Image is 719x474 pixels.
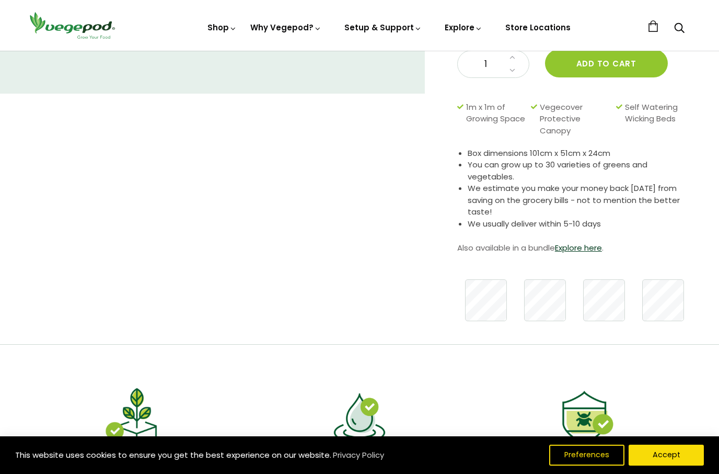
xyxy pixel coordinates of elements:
a: Increase quantity by 1 [506,51,518,64]
li: Box dimensions 101cm x 51cm x 24cm [468,148,693,160]
img: Vegepod [25,10,119,40]
a: Why Vegepod? [250,22,321,33]
li: We usually deliver within 5-10 days [468,218,693,230]
button: Accept [629,445,704,466]
li: We estimate you make your money back [DATE] from saving on the grocery bills - not to mention the... [468,183,693,218]
span: 1 [468,58,504,71]
li: You can grow up to 30 varieties of greens and vegetables. [468,159,693,183]
a: Explore here [555,242,602,253]
a: Shop [207,22,237,33]
span: Vegecover Protective Canopy [540,101,611,137]
span: This website uses cookies to ensure you get the best experience on our website. [15,449,331,460]
a: Setup & Support [344,22,422,33]
a: Explore [445,22,482,33]
button: Preferences [549,445,624,466]
a: Privacy Policy (opens in a new tab) [331,446,386,465]
a: Search [674,24,685,35]
span: Self Watering Wicking Beds [625,101,688,137]
span: 1m x 1m of Growing Space [466,101,526,137]
a: Store Locations [505,22,571,33]
p: Also available in a bundle . [457,240,693,256]
button: Add to cart [545,49,668,77]
a: Decrease quantity by 1 [506,64,518,77]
